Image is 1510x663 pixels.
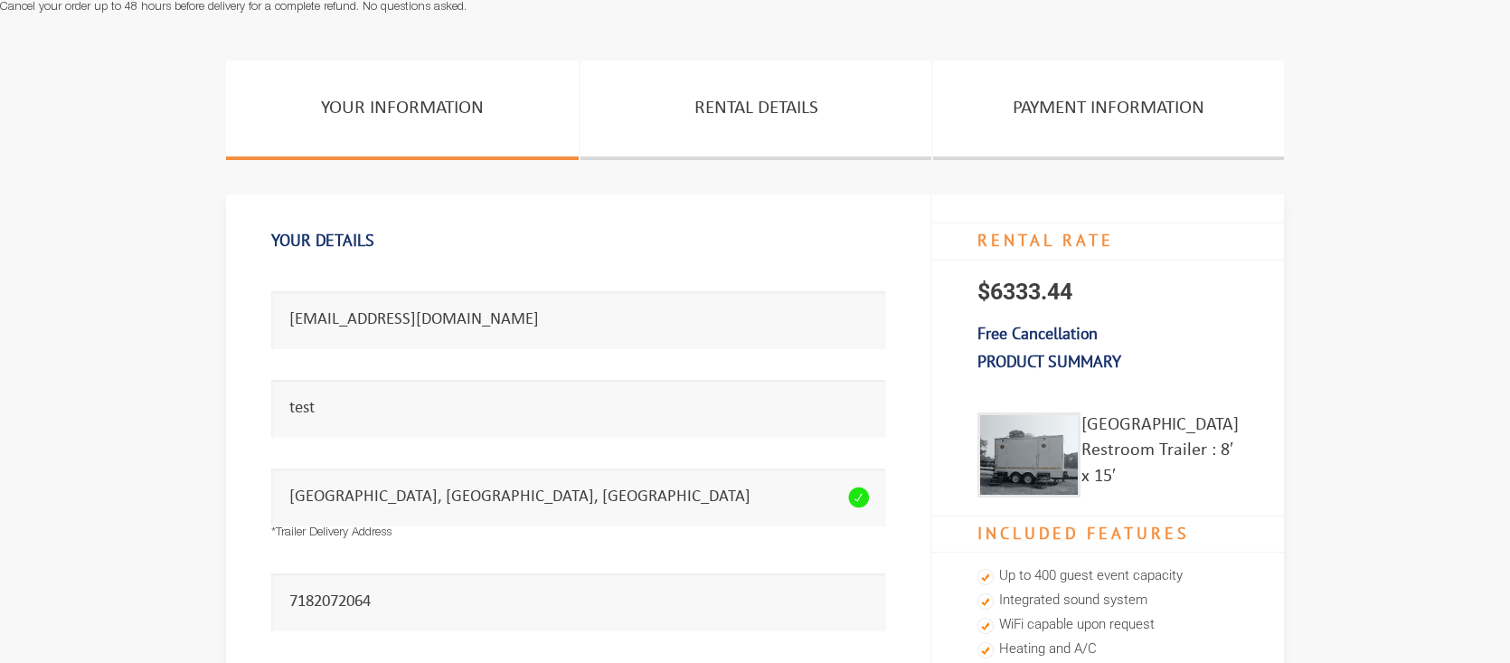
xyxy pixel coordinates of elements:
[226,61,579,160] a: Your Information
[932,516,1284,554] h4: Included Features
[977,323,1098,344] b: Free Cancellation
[271,380,885,437] input: *Contact Name
[271,573,885,630] input: *Contact Number
[932,343,1284,381] h3: Product Summary
[271,291,885,348] input: *Email
[271,222,885,260] h1: Your Details
[580,61,931,160] a: Rental Details
[1081,412,1239,497] div: [GEOGRAPHIC_DATA] Restroom Trailer : 8′ x 15′
[271,469,885,526] input: *Trailer Delivery Address
[271,526,885,543] div: *Trailer Delivery Address
[977,638,1239,662] li: Heating and A/C
[977,613,1239,638] li: WiFi capable upon request
[932,223,1284,260] h4: RENTAL RATE
[977,589,1239,613] li: Integrated sound system
[933,61,1284,160] a: PAYMENT INFORMATION
[977,564,1239,589] li: Up to 400 guest event capacity
[932,260,1284,324] p: $6333.44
